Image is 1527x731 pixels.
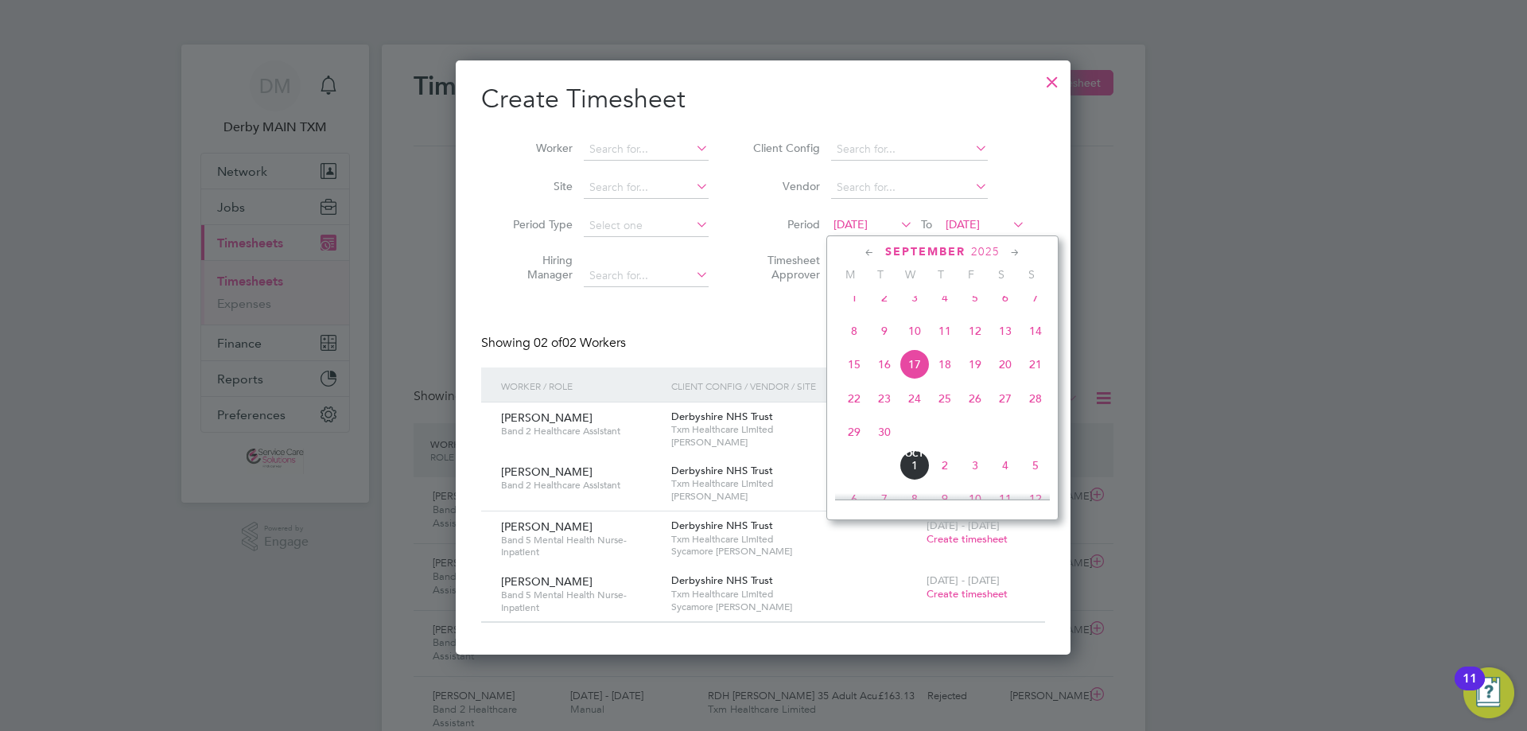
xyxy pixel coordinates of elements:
span: F [956,267,986,282]
span: W [896,267,926,282]
input: Select one [584,215,709,237]
div: Showing [481,335,629,352]
span: Create timesheet [927,532,1008,546]
span: 4 [930,282,960,313]
span: 14 [1020,316,1051,346]
span: 6 [990,282,1020,313]
span: [DATE] - [DATE] [927,574,1000,587]
span: Band 5 Mental Health Nurse-Inpatient [501,534,659,558]
span: 17 [899,349,930,379]
input: Search for... [831,177,988,199]
label: Vendor [748,179,820,193]
span: Sycamore [PERSON_NAME] [671,545,919,558]
label: Timesheet Approver [748,253,820,282]
span: 2 [869,282,899,313]
button: Open Resource Center, 11 new notifications [1463,667,1514,718]
input: Search for... [584,265,709,287]
span: 3 [960,450,990,480]
span: 11 [990,484,1020,514]
span: [PERSON_NAME] [501,519,593,534]
label: Site [501,179,573,193]
span: 7 [869,484,899,514]
label: Worker [501,141,573,155]
span: September [885,245,966,259]
span: Band 2 Healthcare Assistant [501,425,659,437]
span: 1 [899,450,930,480]
span: [PERSON_NAME] [501,410,593,425]
span: Derbyshire NHS Trust [671,519,773,532]
span: T [865,267,896,282]
span: Sycamore [PERSON_NAME] [671,601,919,613]
span: Txm Healthcare Limited [671,477,919,490]
span: 24 [899,383,930,414]
input: Search for... [831,138,988,161]
span: 2025 [971,245,1000,259]
span: 26 [960,383,990,414]
span: Create timesheet [927,587,1008,601]
span: 23 [869,383,899,414]
span: 02 of [534,335,562,351]
span: 30 [869,417,899,447]
div: 11 [1463,679,1477,699]
span: 8 [839,316,869,346]
label: Period [748,217,820,231]
span: Band 2 Healthcare Assistant [501,479,659,492]
span: S [1016,267,1047,282]
span: [DATE] [946,217,980,231]
span: 11 [930,316,960,346]
span: 2 [930,450,960,480]
span: [PERSON_NAME] [671,490,919,503]
span: Txm Healthcare Limited [671,423,919,436]
span: 12 [960,316,990,346]
span: 15 [839,349,869,379]
span: 16 [869,349,899,379]
label: Period Type [501,217,573,231]
span: 7 [1020,282,1051,313]
h2: Create Timesheet [481,83,1045,116]
span: [PERSON_NAME] [501,574,593,589]
span: Derbyshire NHS Trust [671,464,773,477]
span: Derbyshire NHS Trust [671,410,773,423]
span: 6 [839,484,869,514]
span: Txm Healthcare Limited [671,588,919,601]
span: 12 [1020,484,1051,514]
span: T [926,267,956,282]
div: Client Config / Vendor / Site [667,367,923,404]
span: 19 [960,349,990,379]
span: 13 [990,316,1020,346]
span: [DATE] [833,217,868,231]
span: 22 [839,383,869,414]
span: 5 [960,282,990,313]
span: 9 [869,316,899,346]
span: 8 [899,484,930,514]
span: [PERSON_NAME] [671,436,919,449]
span: 1 [839,282,869,313]
span: 4 [990,450,1020,480]
input: Search for... [584,177,709,199]
input: Search for... [584,138,709,161]
span: 02 Workers [534,335,626,351]
span: 10 [899,316,930,346]
span: S [986,267,1016,282]
span: Band 5 Mental Health Nurse-Inpatient [501,589,659,613]
label: Client Config [748,141,820,155]
span: 21 [1020,349,1051,379]
span: Oct [899,450,930,458]
span: [DATE] - [DATE] [927,519,1000,532]
span: 20 [990,349,1020,379]
span: 5 [1020,450,1051,480]
span: [PERSON_NAME] [501,465,593,479]
span: 10 [960,484,990,514]
label: Hiring Manager [501,253,573,282]
span: 28 [1020,383,1051,414]
span: 9 [930,484,960,514]
span: 25 [930,383,960,414]
span: To [916,214,937,235]
span: M [835,267,865,282]
div: Worker / Role [497,367,667,404]
span: 18 [930,349,960,379]
span: 29 [839,417,869,447]
span: Derbyshire NHS Trust [671,574,773,587]
span: 27 [990,383,1020,414]
span: 3 [899,282,930,313]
